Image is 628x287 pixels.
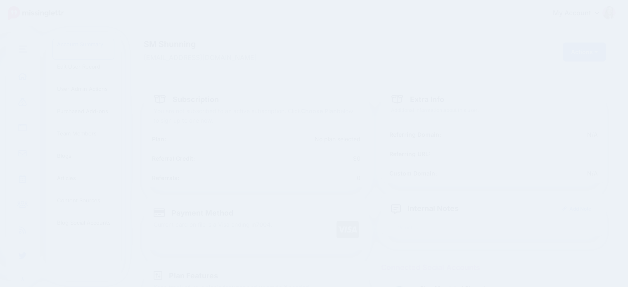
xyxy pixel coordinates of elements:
[256,221,270,228] b: 7004
[357,174,360,181] span: 0
[556,202,596,216] a: Add Note
[53,217,114,238] a: Blog Social Accounts
[53,39,114,59] a: Account Summary
[457,168,604,178] div: N/A
[53,128,114,149] a: Team Members
[545,3,616,24] a: My Account
[389,131,441,138] b: Referring Domain:
[53,195,114,216] a: Content Sources
[391,94,444,104] h4: Extra Info
[152,135,166,142] b: Plan:
[152,155,195,162] b: Referral Credit:
[19,45,27,53] img: menu.png
[391,203,459,213] h4: Internal Notes
[53,106,114,126] a: Purchased Add-ons
[152,174,179,181] b: Referrals:
[8,6,64,20] img: Missinglettr
[391,106,596,114] p: Additional information about this user.
[301,107,337,114] b: Choose Plan
[53,83,114,104] a: User Admin Actions
[256,154,367,163] div: $0
[154,270,218,280] h4: Plan Features
[53,150,114,171] a: Blogs
[154,220,304,229] p: Current card on file is a Visa ending in .
[154,106,359,125] p: You are not subscribed to an active subscription. Click below to sign up to one now.
[53,61,114,82] a: Edit User Record
[389,150,430,157] b: Referring URL:
[381,263,606,272] h4: Connected Social Accounts
[144,52,448,63] span: [EMAIL_ADDRESS][DOMAIN_NAME]
[144,40,448,48] span: SM Shunning
[563,43,606,62] button: Actions
[457,130,604,139] div: N/A
[154,94,219,104] h4: Subscription
[219,134,367,144] div: No plan selected
[154,208,233,218] h4: Payment Method
[389,170,437,177] b: Custom Domain:
[391,219,596,236] div: No notes
[53,240,114,260] a: Blog Branding Templates
[53,173,114,193] a: Articles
